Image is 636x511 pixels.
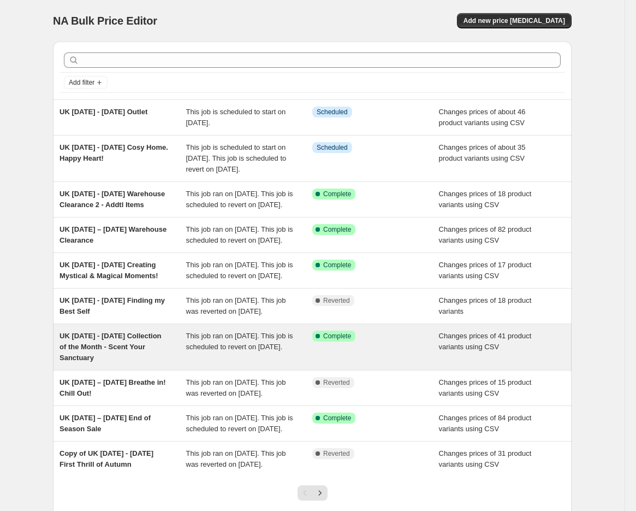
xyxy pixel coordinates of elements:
span: Changes prices of 82 product variants using CSV [439,225,532,244]
span: This job ran on [DATE]. This job was reverted on [DATE]. [186,296,286,315]
span: Copy of UK [DATE] - [DATE] First Thrill of Autumn [60,449,153,468]
span: This job ran on [DATE]. This job is scheduled to revert on [DATE]. [186,414,293,433]
span: This job ran on [DATE]. This job was reverted on [DATE]. [186,449,286,468]
span: NA Bulk Price Editor [53,15,157,27]
span: Complete [323,332,351,340]
span: Changes prices of 15 product variants using CSV [439,378,532,397]
span: Changes prices of 18 product variants [439,296,532,315]
span: Add new price [MEDICAL_DATA] [463,16,565,25]
span: Scheduled [317,108,348,116]
span: UK [DATE] - [DATE] Finding my Best Self [60,296,165,315]
span: This job ran on [DATE]. This job is scheduled to revert on [DATE]. [186,261,293,280]
span: UK [DATE] - [DATE] Outlet [60,108,147,116]
button: Add filter [64,76,108,89]
span: Reverted [323,296,350,305]
span: Changes prices of about 35 product variants using CSV [439,143,526,162]
span: Changes prices of 31 product variants using CSV [439,449,532,468]
span: Changes prices of 41 product variants using CSV [439,332,532,351]
span: Changes prices of 18 product variants using CSV [439,190,532,209]
span: UK [DATE] - [DATE] Cosy Home. Happy Heart! [60,143,168,162]
span: UK [DATE] - [DATE] Warehouse Clearance 2 - Addtl Items [60,190,165,209]
span: UK [DATE] – [DATE] Breathe in! Chill Out! [60,378,166,397]
span: Complete [323,225,351,234]
span: Reverted [323,449,350,458]
span: Complete [323,414,351,422]
button: Next [312,485,328,501]
span: UK [DATE] – [DATE] End of Season Sale [60,414,151,433]
span: Add filter [69,78,94,87]
span: Changes prices of 17 product variants using CSV [439,261,532,280]
span: Changes prices of 84 product variants using CSV [439,414,532,433]
span: This job ran on [DATE]. This job is scheduled to revert on [DATE]. [186,225,293,244]
span: UK [DATE] – [DATE] Warehouse Clearance [60,225,167,244]
span: This job is scheduled to start on [DATE]. This job is scheduled to revert on [DATE]. [186,143,287,173]
span: Complete [323,190,351,198]
span: UK [DATE] - [DATE] Creating Mystical & Magical Moments! [60,261,158,280]
span: Reverted [323,378,350,387]
span: This job is scheduled to start on [DATE]. [186,108,286,127]
span: Changes prices of about 46 product variants using CSV [439,108,526,127]
span: Complete [323,261,351,269]
span: This job ran on [DATE]. This job is scheduled to revert on [DATE]. [186,190,293,209]
button: Add new price [MEDICAL_DATA] [457,13,572,28]
span: Scheduled [317,143,348,152]
span: This job ran on [DATE]. This job is scheduled to revert on [DATE]. [186,332,293,351]
span: UK [DATE] - [DATE] Collection of the Month - Scent Your Sanctuary [60,332,162,362]
span: This job ran on [DATE]. This job was reverted on [DATE]. [186,378,286,397]
nav: Pagination [298,485,328,501]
